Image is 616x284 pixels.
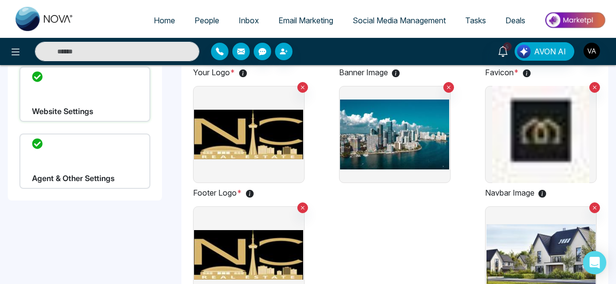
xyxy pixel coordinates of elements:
button: AVON AI [515,42,574,61]
img: image holder [340,86,449,183]
p: Your Logo [193,67,305,78]
img: Lead Flow [517,45,531,58]
p: Navbar Image [485,187,597,199]
img: image holder [194,86,303,183]
div: Agent & Other Settings [19,134,150,189]
span: People [195,16,219,25]
a: Email Marketing [269,11,343,30]
a: Social Media Management [343,11,455,30]
span: Deals [505,16,525,25]
p: Footer Logo [193,187,305,199]
img: Market-place.gif [540,9,610,31]
span: Social Media Management [353,16,446,25]
img: image holder [486,86,596,183]
img: Nova CRM Logo [16,7,74,31]
a: 5 [491,42,515,59]
a: Tasks [455,11,496,30]
span: 5 [503,42,512,51]
p: Banner Image [339,67,451,78]
div: Website Settings [19,67,150,122]
a: People [185,11,229,30]
span: Email Marketing [278,16,333,25]
span: Home [154,16,175,25]
p: Favicon [485,67,597,78]
span: AVON AI [534,46,566,57]
span: Inbox [239,16,259,25]
a: Home [144,11,185,30]
span: Tasks [465,16,486,25]
a: Inbox [229,11,269,30]
div: Open Intercom Messenger [583,251,606,274]
img: User Avatar [584,43,600,59]
a: Deals [496,11,535,30]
